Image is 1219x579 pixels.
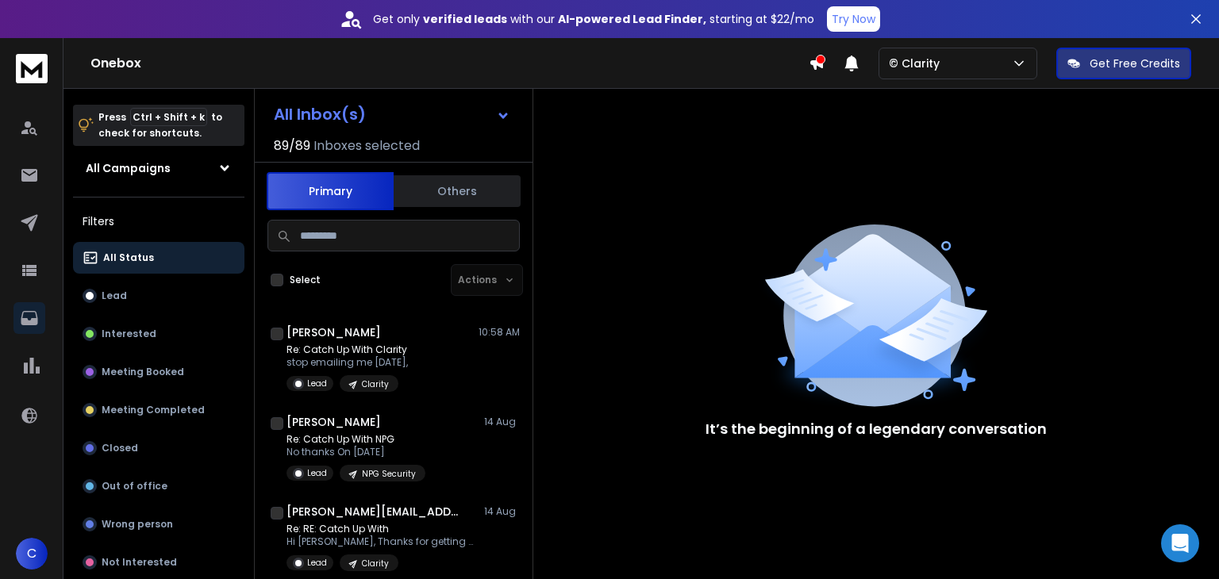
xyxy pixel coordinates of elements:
h1: [PERSON_NAME] [286,414,381,430]
p: Meeting Completed [102,404,205,416]
img: logo [16,54,48,83]
p: Press to check for shortcuts. [98,109,222,141]
p: All Status [103,251,154,264]
p: stop emailing me [DATE], [286,356,408,369]
div: Open Intercom Messenger [1161,524,1199,562]
p: Meeting Booked [102,366,184,378]
p: Hi [PERSON_NAME], Thanks for getting back [286,535,477,548]
button: Primary [267,172,394,210]
strong: AI-powered Lead Finder, [558,11,706,27]
p: Re: RE: Catch Up With [286,523,477,535]
p: NPG Security [362,468,416,480]
h3: Filters [73,210,244,232]
p: Not Interested [102,556,177,569]
span: Ctrl + Shift + k [130,108,207,126]
button: Not Interested [73,546,244,578]
label: Select [290,274,321,286]
p: Out of office [102,480,167,493]
p: Clarity [362,558,389,569]
span: 89 / 89 [274,136,310,155]
h1: All Campaigns [86,160,171,176]
button: C [16,538,48,569]
h1: All Inbox(s) [274,106,366,122]
h1: [PERSON_NAME] [286,324,381,340]
p: Lead [307,378,327,389]
p: Lead [307,557,327,569]
p: Try Now [832,11,875,27]
button: Try Now [827,6,880,32]
p: Re: Catch Up With NPG [286,433,425,446]
button: All Inbox(s) [261,98,523,130]
p: Get Free Credits [1090,56,1180,71]
button: Meeting Booked [73,356,244,388]
p: 14 Aug [484,416,520,428]
p: Re: Catch Up With Clarity [286,343,408,356]
h1: [PERSON_NAME][EMAIL_ADDRESS][DOMAIN_NAME] [286,504,461,520]
p: Closed [102,442,138,454]
button: All Campaigns [73,152,244,184]
button: Lead [73,280,244,312]
p: Lead [307,467,327,479]
p: Interested [102,328,156,340]
strong: verified leads [423,11,507,27]
p: © Clarity [889,56,946,71]
p: Wrong person [102,518,173,531]
button: Get Free Credits [1056,48,1191,79]
p: No thanks On [DATE] [286,446,425,458]
p: Get only with our starting at $22/mo [373,11,814,27]
button: Wrong person [73,508,244,540]
button: Meeting Completed [73,394,244,426]
h3: Inboxes selected [313,136,420,155]
p: It’s the beginning of a legendary conversation [706,418,1047,440]
button: Interested [73,318,244,350]
p: 14 Aug [484,505,520,518]
button: Others [394,174,521,209]
button: All Status [73,242,244,274]
p: Clarity [362,378,389,390]
button: Closed [73,432,244,464]
p: Lead [102,289,127,302]
button: Out of office [73,470,244,502]
h1: Onebox [90,54,809,73]
p: 10:58 AM [479,326,520,339]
